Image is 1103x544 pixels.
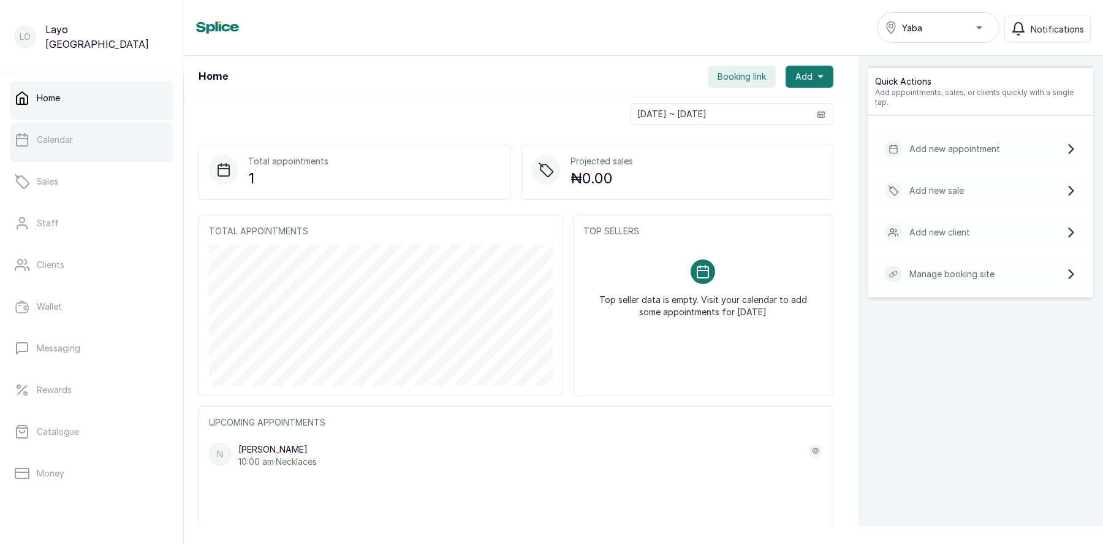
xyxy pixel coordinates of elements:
p: Top seller data is empty. Visit your calendar to add some appointments for [DATE] [598,284,808,318]
p: TOTAL APPOINTMENTS [209,225,553,237]
button: Add [786,66,833,88]
button: Booking link [708,66,776,88]
p: Rewards [37,384,72,396]
p: 10:00 am · Necklaces [238,456,317,468]
span: Add [795,71,813,83]
span: Notifications [1031,23,1084,36]
p: Clients [37,259,64,271]
p: Add new appointment [909,143,1000,155]
p: Messaging [37,342,80,354]
input: Select date [631,104,809,125]
p: Layo [GEOGRAPHIC_DATA] [45,22,169,52]
p: Add new client [909,226,970,239]
p: Add appointments, sales, or clients quickly with a single tap. [875,88,1086,107]
p: Projected sales [570,155,633,167]
a: Catalogue [10,415,173,449]
p: Catalogue [37,426,79,438]
span: Yaba [902,21,922,34]
a: Clients [10,248,173,282]
p: 1 [248,167,328,190]
p: LO [20,31,31,43]
p: Home [37,92,60,104]
a: Money [10,456,173,491]
p: Manage booking site [909,268,995,280]
p: Add new sale [909,185,964,197]
a: Messaging [10,331,173,366]
p: TOP SELLERS [583,225,823,237]
a: Wallet [10,289,173,324]
p: Quick Actions [875,75,1086,88]
a: Calendar [10,123,173,157]
p: UPCOMING APPOINTMENTS [209,416,823,429]
p: Wallet [37,301,62,313]
button: Yaba [877,12,999,43]
p: [PERSON_NAME] [238,443,317,456]
p: N [217,448,223,461]
h1: Home [199,69,228,84]
p: Money [37,467,64,480]
svg: calendar [817,110,825,118]
a: Home [10,81,173,115]
p: Total appointments [248,155,328,167]
a: Sales [10,164,173,199]
a: Staff [10,206,173,240]
p: Sales [37,175,58,188]
button: Notifications [1004,15,1091,43]
span: Booking link [718,71,766,83]
p: Calendar [37,134,73,146]
a: Rewards [10,373,173,407]
a: Reports [10,498,173,532]
p: ₦0.00 [570,167,633,190]
p: Staff [37,217,59,229]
